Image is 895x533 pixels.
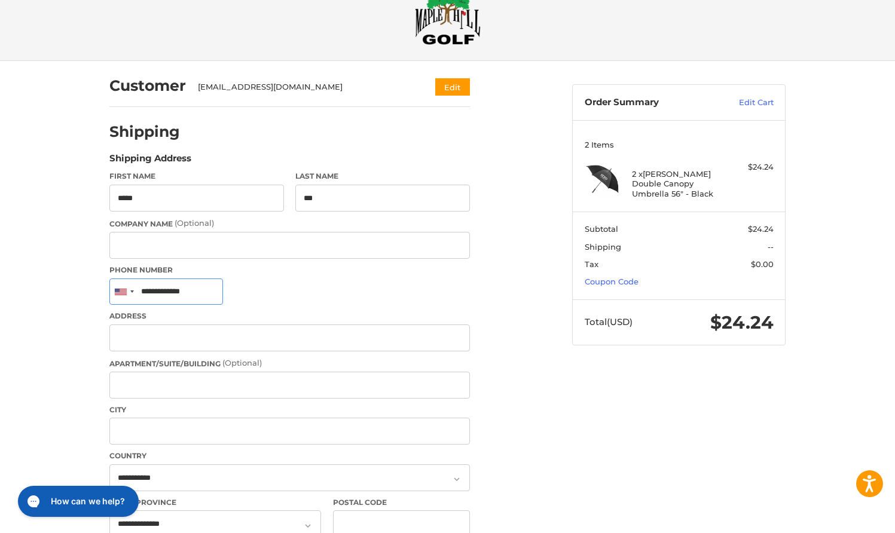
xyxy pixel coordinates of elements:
span: $24.24 [748,224,774,234]
div: [EMAIL_ADDRESS][DOMAIN_NAME] [198,81,413,93]
span: $0.00 [751,259,774,269]
span: Total (USD) [585,316,633,327]
a: Edit Cart [713,97,774,109]
legend: Shipping Address [109,152,191,171]
span: $24.24 [710,311,774,333]
label: Last Name [295,171,470,182]
label: State/Province [109,497,321,508]
label: Postal Code [333,497,471,508]
h2: Customer [109,76,186,95]
label: Company Name [109,218,470,229]
div: United States: +1 [110,279,138,305]
iframe: Gorgias live chat messenger [12,482,142,521]
label: Phone Number [109,265,470,275]
label: Address [109,311,470,321]
label: City [109,405,470,415]
h3: 2 Items [585,140,774,149]
small: (Optional) [175,218,214,228]
span: -- [768,242,774,252]
label: First Name [109,171,284,182]
span: Shipping [585,242,621,252]
label: Apartment/Suite/Building [109,357,470,369]
span: Subtotal [585,224,618,234]
button: Edit [435,78,470,96]
a: Coupon Code [585,277,639,286]
h2: Shipping [109,122,180,141]
label: Country [109,451,470,461]
h3: Order Summary [585,97,713,109]
small: (Optional) [222,358,262,367]
div: $24.24 [726,161,774,173]
h4: 2 x [PERSON_NAME] Double Canopy Umbrella 56" - Black [632,169,723,198]
span: Tax [585,259,598,269]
